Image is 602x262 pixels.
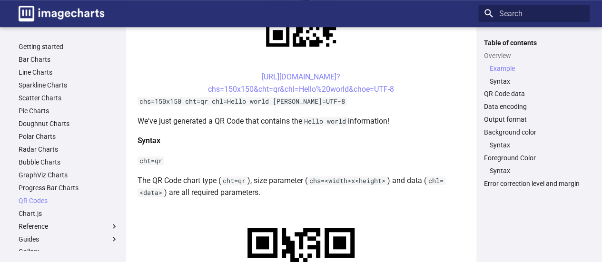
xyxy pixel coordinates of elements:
a: Sparkline Charts [19,81,118,89]
a: Gallery [19,247,118,256]
a: Getting started [19,42,118,51]
nav: Background color [484,141,584,149]
a: Output format [484,115,584,124]
a: Scatter Charts [19,94,118,102]
a: Image-Charts documentation [15,2,108,25]
a: Data encoding [484,102,584,111]
code: chs=<width>x<height> [307,176,387,185]
a: Line Charts [19,68,118,77]
a: Doughnut Charts [19,119,118,128]
nav: Table of contents [478,39,590,188]
a: Syntax [490,141,584,149]
a: [URL][DOMAIN_NAME]?chs=150x150&cht=qr&chl=Hello%20world&choe=UTF-8 [208,72,394,94]
input: Search [478,5,590,22]
a: Syntax [490,77,584,86]
nav: Overview [484,64,584,86]
a: Example [490,64,584,73]
a: Pie Charts [19,107,118,115]
code: chs=150x150 cht=qr chl=Hello world [PERSON_NAME]=UTF-8 [138,97,347,106]
a: Overview [484,51,584,60]
a: GraphViz Charts [19,171,118,179]
label: Table of contents [478,39,590,47]
label: Reference [19,222,118,231]
h4: Syntax [138,135,465,147]
code: cht=qr [221,176,247,185]
a: Progress Bar Charts [19,184,118,192]
code: cht=qr [138,156,164,165]
code: Hello world [302,117,348,126]
nav: Foreground Color [484,166,584,175]
a: QR Codes [19,196,118,205]
a: Bar Charts [19,55,118,64]
a: QR Code data [484,89,584,98]
p: We've just generated a QR Code that contains the information! [138,115,465,127]
a: Foreground Color [484,154,584,162]
a: Chart.js [19,209,118,218]
a: Bubble Charts [19,158,118,166]
a: Error correction level and margin [484,179,584,188]
a: Polar Charts [19,132,118,141]
a: Background color [484,128,584,136]
p: The QR Code chart type ( ), size parameter ( ) and data ( ) are all required parameters. [138,175,465,199]
a: Syntax [490,166,584,175]
img: logo [19,6,104,21]
label: Guides [19,235,118,243]
a: Radar Charts [19,145,118,154]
